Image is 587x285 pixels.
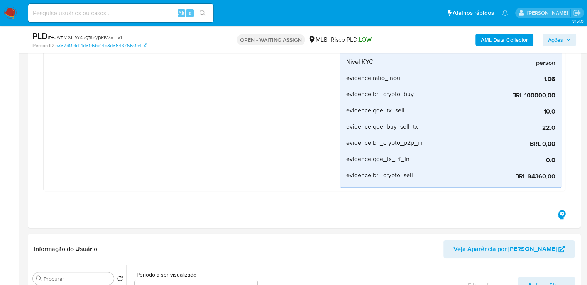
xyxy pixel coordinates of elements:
span: evidence.qde_tx_trf_in [346,155,409,163]
span: BRL 100000,00 [440,92,555,99]
span: evidence.qde_tx_sell [346,107,404,114]
button: AML Data Collector [475,34,533,46]
span: BRL 0,00 [440,140,555,148]
input: Procurar [44,275,111,282]
b: Person ID [32,42,54,49]
span: 10.0 [440,108,555,115]
button: Ações [543,34,576,46]
span: Atalhos rápidos [453,9,494,17]
span: 0.0 [440,156,555,164]
button: search-icon [195,8,210,19]
span: Ações [548,34,563,46]
button: Retornar ao pedido padrão [117,275,123,284]
span: evidence.brl_crypto_sell [346,171,413,179]
button: Veja Aparência por [PERSON_NAME] [443,240,575,258]
span: evidence.brl_crypto_p2p_in [346,139,423,147]
button: Procurar [36,275,42,282]
span: evidence.brl_crypto_buy [346,90,414,98]
span: Risco PLD: [331,36,372,44]
span: 3.151.0 [572,18,583,24]
span: LOW [359,35,372,44]
p: OPEN - WAITING ASSIGN [237,34,305,45]
a: Sair [573,9,581,17]
span: s [189,9,191,17]
a: Notificações [502,10,508,16]
p: matias.logusso@mercadopago.com.br [527,9,570,17]
input: Pesquise usuários ou casos... [28,8,213,18]
b: PLD [32,30,48,42]
span: # 4JwzMXHWxSgfs2ypkKV8TIv1 [48,33,122,41]
a: e357d0efd14d505be14d3d56437650e4 [55,42,147,49]
span: evidence.ratio_inout [346,74,402,82]
span: 1.06 [440,75,555,83]
h1: Informação do Usuário [34,245,97,253]
span: evidence.qde_buy_sell_tx [346,123,418,131]
b: AML Data Collector [481,34,528,46]
span: person [440,59,555,67]
div: MLB [308,36,328,44]
span: 22.0 [440,124,555,132]
span: Veja Aparência por [PERSON_NAME] [453,240,557,258]
span: Alt [178,9,184,17]
span: BRL 94360,00 [440,173,555,180]
span: Nível KYC [346,58,373,66]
